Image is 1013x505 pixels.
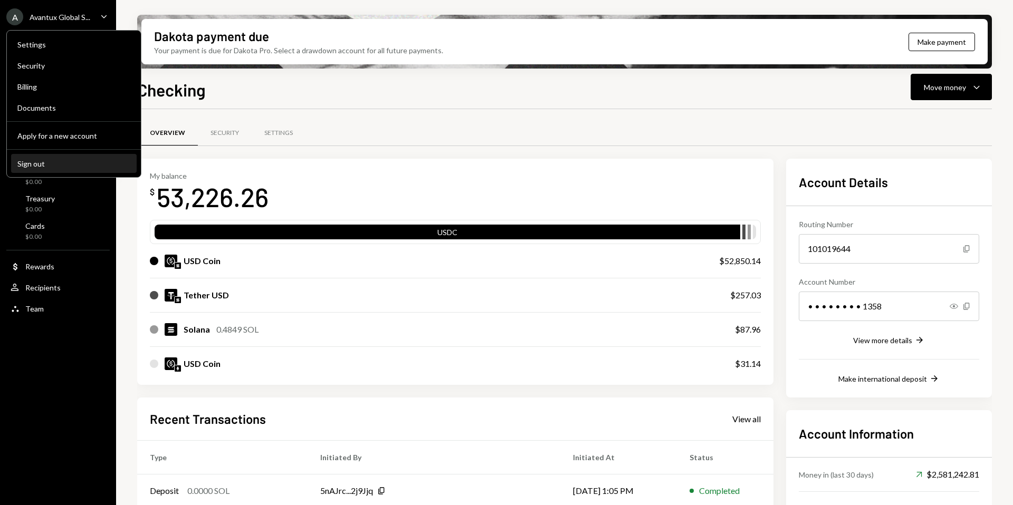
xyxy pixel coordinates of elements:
div: $52,850.14 [719,255,761,267]
a: Rewards [6,257,110,276]
div: Overview [150,129,185,138]
a: Settings [252,120,305,147]
div: $257.03 [730,289,761,302]
div: Security [17,61,130,70]
h2: Recent Transactions [150,410,266,428]
div: Money in (last 30 days) [799,469,874,480]
button: Sign out [11,154,137,173]
button: Make international deposit [838,373,940,385]
div: Recipients [25,283,61,292]
div: 5nAJrc...2j9Jjq [320,484,373,497]
div: Billing [17,82,130,91]
a: Cards$0.00 [6,218,110,244]
div: Routing Number [799,219,979,230]
img: solana-mainnet [175,297,181,303]
div: USDC [155,227,740,241]
div: Dakota payment due [154,27,269,45]
div: $31.14 [735,357,761,370]
button: Apply for a new account [11,127,137,145]
img: USDT [165,289,177,302]
th: Status [677,440,773,474]
img: ethereum-mainnet [175,365,181,372]
div: Settings [17,40,130,49]
div: USD Coin [184,255,221,267]
div: Settings [264,129,293,138]
div: 0.0000 SOL [187,484,230,497]
button: View more details [853,335,925,346]
div: Avantux Global S... [30,13,90,22]
div: $ [150,187,155,197]
div: Solana [184,323,210,336]
div: $0.00 [25,232,45,241]
img: SOL [165,323,177,336]
a: Team [6,299,110,318]
div: $0.00 [25,205,55,214]
img: USDC [165,357,177,370]
button: Move money [911,74,992,100]
div: View all [732,414,761,424]
img: USDC [165,255,177,267]
button: Make payment [909,33,975,51]
div: Security [211,129,239,138]
div: Move money [924,82,966,93]
div: My balance [150,171,269,180]
th: Initiated At [560,440,676,474]
div: 101019644 [799,234,979,264]
div: Deposit [150,484,179,497]
div: Make international deposit [838,374,927,383]
img: solana-mainnet [175,263,181,269]
a: Documents [11,98,137,117]
div: Completed [699,484,740,497]
h2: Account Information [799,425,979,442]
div: USD Coin [184,357,221,370]
div: • • • • • • • • 1358 [799,292,979,321]
div: $87.96 [735,323,761,336]
a: Settings [11,35,137,54]
h1: Checking [137,79,206,100]
a: Billing [11,77,137,96]
div: Treasury [25,194,55,203]
div: Team [25,304,44,313]
div: $0.00 [25,178,51,187]
div: Tether USD [184,289,229,302]
th: Type [137,440,308,474]
div: Account Number [799,276,979,287]
a: Treasury$0.00 [6,191,110,216]
a: Overview [137,120,198,147]
a: Security [198,120,252,147]
div: View more details [853,336,912,345]
div: $2,581,242.81 [916,468,979,481]
th: Initiated By [308,440,560,474]
div: Documents [17,103,130,112]
div: Apply for a new account [17,131,130,140]
div: Cards [25,221,45,230]
div: 0.4849 SOL [216,323,259,336]
div: Your payment is due for Dakota Pro. Select a drawdown account for all future payments. [154,45,443,56]
a: Security [11,56,137,75]
div: A [6,8,23,25]
a: Recipients [6,278,110,297]
h2: Account Details [799,173,979,191]
div: Rewards [25,262,54,271]
div: 53,226.26 [157,180,269,213]
a: View all [732,413,761,424]
div: Sign out [17,159,130,168]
